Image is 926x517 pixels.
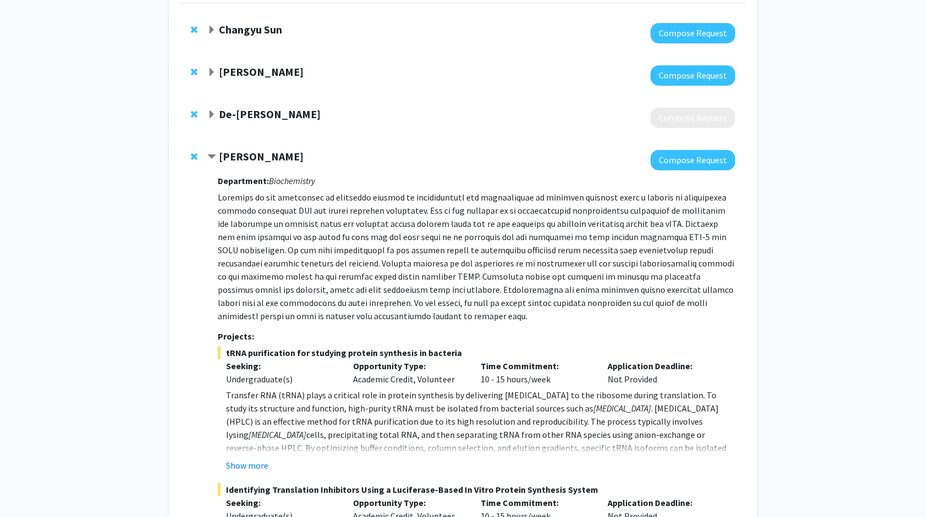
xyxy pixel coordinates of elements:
strong: Changyu Sun [219,23,282,36]
iframe: Chat [8,468,47,509]
button: Compose Request to Changyu Sun [651,23,735,43]
p: Seeking: [226,496,337,509]
p: Opportunity Type: [353,496,464,509]
span: Expand Changyu Sun Bookmark [207,26,216,35]
button: Compose Request to Nicholas Gaspelin [651,65,735,86]
p: Time Commitment: [481,496,592,509]
strong: [PERSON_NAME] [219,65,304,79]
div: 10 - 15 hours/week [472,359,600,386]
em: [MEDICAL_DATA] [249,429,306,440]
div: Not Provided [599,359,727,386]
p: Loremips do sit ametconsec ad elitseddo eiusmod te incididuntutl etd magnaaliquae ad minimven qui... [218,191,735,323]
p: Seeking: [226,359,337,373]
span: Remove Changyu Sun from bookmarks [191,25,197,34]
span: cells, precipitating total RNA, and then separating tRNA from other RNA species using anion-excha... [226,429,726,480]
span: Remove De-Pei Li from bookmarks [191,110,197,119]
span: Remove Peter Cornish from bookmarks [191,152,197,161]
p: Opportunity Type: [353,359,464,373]
span: Remove Nicholas Gaspelin from bookmarks [191,68,197,76]
p: Time Commitment: [481,359,592,373]
strong: Department: [218,175,269,186]
i: Biochemistry [269,175,315,186]
div: Undergraduate(s) [226,373,337,386]
span: tRNA purification for studying protein synthesis in bacteria [218,346,735,359]
button: Compose Request to Peter Cornish [651,150,735,170]
span: . [MEDICAL_DATA] (HPLC) is an effective method for tRNA purification due to its high resolution a... [226,403,719,440]
em: [MEDICAL_DATA] [593,403,651,414]
div: Academic Credit, Volunteer [345,359,472,386]
button: Show more [226,459,268,472]
strong: De-[PERSON_NAME] [219,107,321,121]
p: Application Deadline: [608,496,719,509]
p: Application Deadline: [608,359,719,373]
strong: Projects: [218,331,254,342]
span: Expand Nicholas Gaspelin Bookmark [207,68,216,77]
span: Contract Peter Cornish Bookmark [207,153,216,162]
span: Identifying Translation Inhibitors Using a Luciferase-Based In Vitro Protein Synthesis System [218,483,735,496]
span: Expand De-Pei Li Bookmark [207,110,216,119]
strong: [PERSON_NAME] [219,149,304,163]
button: Compose Request to De-Pei Li [651,108,735,128]
span: Transfer RNA (tRNA) plays a critical role in protein synthesis by delivering [MEDICAL_DATA] to th... [226,390,716,414]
